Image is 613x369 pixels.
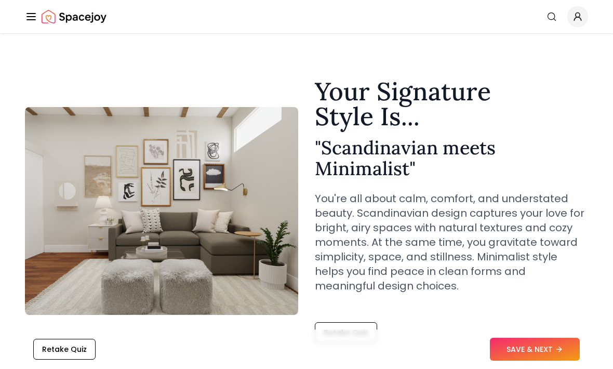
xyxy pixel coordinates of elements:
[315,79,588,129] h1: Your Signature Style Is...
[490,338,580,361] button: SAVE & NEXT
[33,339,96,360] button: Retake Quiz
[315,191,588,293] p: You're all about calm, comfort, and understated beauty. Scandinavian design captures your love fo...
[25,107,298,315] img: Scandinavian meets Minimalist Style Example
[42,6,106,27] a: Spacejoy
[42,6,106,27] img: Spacejoy Logo
[315,137,588,179] h2: " Scandinavian meets Minimalist "
[315,322,377,343] button: Retake Quiz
